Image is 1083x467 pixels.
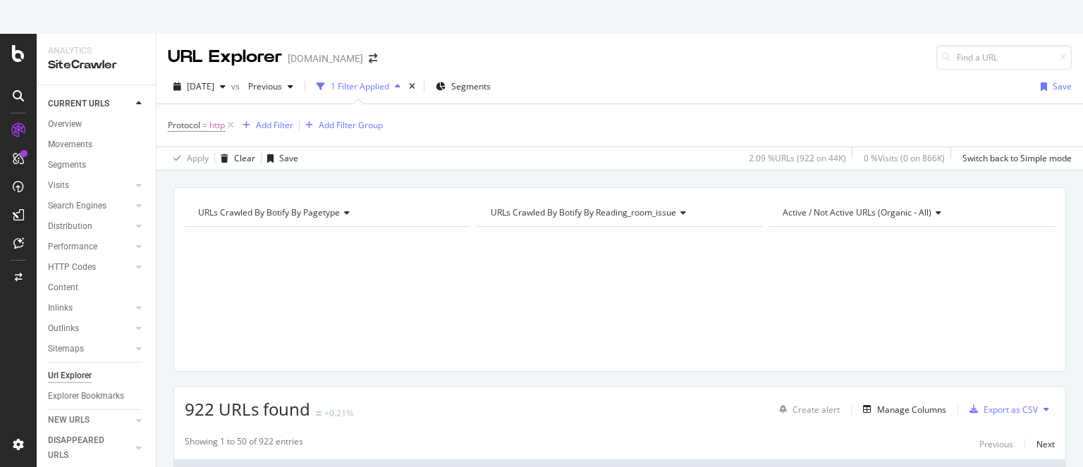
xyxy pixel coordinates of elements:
[369,54,377,63] div: arrow-right-arrow-left
[48,342,84,356] div: Sitemaps
[48,389,146,404] a: Explorer Bookmarks
[215,147,255,170] button: Clear
[231,80,243,92] span: vs
[48,158,146,173] a: Segments
[1035,75,1072,98] button: Save
[48,301,73,316] div: Inlinks
[48,178,69,193] div: Visits
[773,398,840,421] button: Create alert
[48,57,145,73] div: SiteCrawler
[48,260,96,275] div: HTTP Codes
[195,201,458,224] h4: URLs Crawled By Botify By pagetype
[300,117,383,134] button: Add Filter Group
[864,152,945,164] div: 0 % Visits ( 0 on 866K )
[202,119,207,131] span: =
[319,119,383,131] div: Add Filter Group
[185,435,303,452] div: Showing 1 to 50 of 922 entries
[48,199,106,213] div: Search Engines
[936,45,1072,70] input: Find a URL
[979,435,1013,452] button: Previous
[430,75,496,98] button: Segments
[48,178,132,193] a: Visits
[48,137,146,152] a: Movements
[168,119,200,131] span: Protocol
[984,404,1038,416] div: Export as CSV
[168,45,282,69] div: URL Explorer
[48,433,132,463] a: DISAPPEARED URLS
[316,411,322,416] img: Equal
[48,342,132,356] a: Sitemaps
[48,45,145,57] div: Analytics
[48,280,78,295] div: Content
[243,75,299,98] button: Previous
[48,260,132,275] a: HTTP Codes
[48,199,132,213] a: Search Engines
[48,321,79,336] div: Outlinks
[857,401,946,418] button: Manage Columns
[48,413,132,428] a: NEW URLS
[793,404,840,416] div: Create alert
[48,158,86,173] div: Segments
[279,152,298,164] div: Save
[234,152,255,164] div: Clear
[311,75,406,98] button: 1 Filter Applied
[962,152,1072,164] div: Switch back to Simple mode
[243,80,282,92] span: Previous
[48,413,90,428] div: NEW URLS
[48,137,92,152] div: Movements
[48,219,132,234] a: Distribution
[185,397,310,421] span: 922 URLs found
[48,117,82,132] div: Overview
[48,239,132,254] a: Performance
[48,219,92,234] div: Distribution
[198,206,340,218] span: URLs Crawled By Botify By pagetype
[48,117,146,132] a: Overview
[780,201,1042,224] h4: Active / Not Active URLs
[48,321,132,336] a: Outlinks
[187,80,214,92] span: 2025 Aug. 19th
[324,407,353,419] div: +0.21%
[979,438,1013,450] div: Previous
[331,80,389,92] div: 1 Filter Applied
[48,96,109,111] div: CURRENT URLS
[187,152,209,164] div: Apply
[209,116,225,135] span: http
[288,51,363,66] div: [DOMAIN_NAME]
[1035,419,1069,453] iframe: Intercom live chat
[48,280,146,295] a: Content
[1053,80,1072,92] div: Save
[48,239,97,254] div: Performance
[48,368,146,383] a: Url Explorer
[48,389,124,404] div: Explorer Bookmarks
[488,201,750,224] h4: URLs Crawled By Botify By reading_room_issue
[48,368,92,383] div: Url Explorer
[256,119,293,131] div: Add Filter
[451,80,491,92] span: Segments
[783,206,931,218] span: Active / Not Active URLs (organic - all)
[406,80,418,94] div: times
[48,301,132,316] a: Inlinks
[491,206,676,218] span: URLs Crawled By Botify By reading_room_issue
[168,147,209,170] button: Apply
[262,147,298,170] button: Save
[877,404,946,416] div: Manage Columns
[168,75,231,98] button: [DATE]
[964,398,1038,421] button: Export as CSV
[237,117,293,134] button: Add Filter
[48,433,119,463] div: DISAPPEARED URLS
[48,96,132,111] a: CURRENT URLS
[957,147,1072,170] button: Switch back to Simple mode
[749,152,846,164] div: 2.09 % URLs ( 922 on 44K )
